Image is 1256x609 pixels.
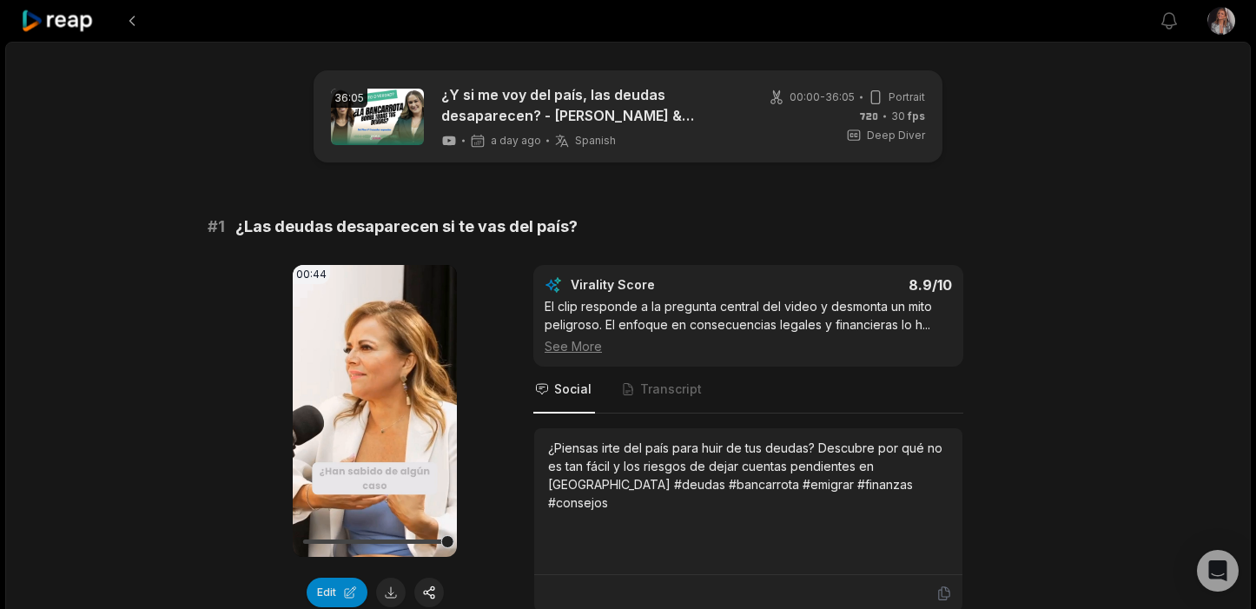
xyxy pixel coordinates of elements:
[548,439,949,512] div: ¿Piensas irte del país para huir de tus deudas? Descubre por qué no es tan fácil y los riesgos de...
[533,367,963,414] nav: Tabs
[441,84,741,126] a: ¿Y si me voy del país, las deudas desaparecen? - [PERSON_NAME] & [PERSON_NAME] Law Firm explican ...
[571,276,757,294] div: Virality Score
[545,297,952,355] div: El clip responde a la pregunta central del video y desmonta un mito peligroso. El enfoque en cons...
[235,215,578,239] span: ¿Las deudas desaparecen si te vas del país?
[889,89,925,105] span: Portrait
[545,337,952,355] div: See More
[491,134,541,148] span: a day ago
[1197,550,1239,592] div: Open Intercom Messenger
[293,265,457,557] video: Your browser does not support mp4 format.
[575,134,616,148] span: Spanish
[766,276,953,294] div: 8.9 /10
[208,215,225,239] span: # 1
[908,109,925,122] span: fps
[867,128,925,143] span: Deep Diver
[640,381,702,398] span: Transcript
[554,381,592,398] span: Social
[891,109,925,124] span: 30
[307,578,367,607] button: Edit
[790,89,855,105] span: 00:00 - 36:05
